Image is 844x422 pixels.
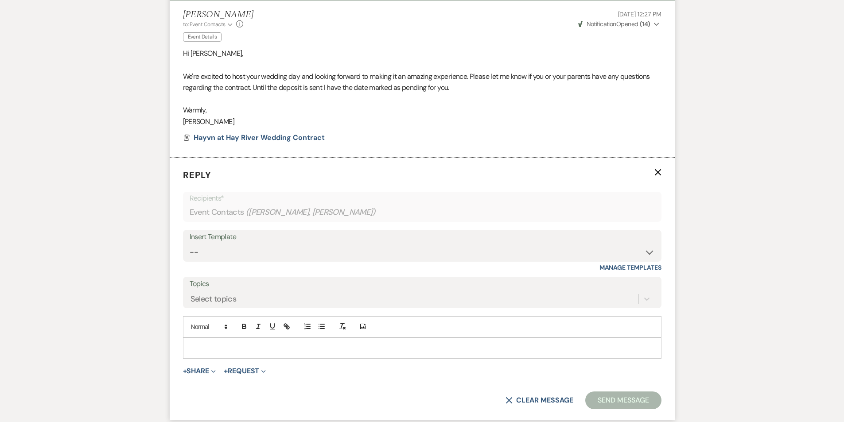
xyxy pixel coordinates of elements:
span: + [224,368,228,375]
p: Warmly, [183,105,661,116]
button: Hayvn at Hay River Wedding Contract [194,132,327,143]
label: Topics [190,278,655,290]
button: Share [183,368,216,375]
span: Opened [578,20,650,28]
p: [PERSON_NAME] [183,116,661,128]
button: Send Message [585,391,661,409]
p: Recipients* [190,193,655,204]
span: to: Event Contacts [183,21,226,28]
span: Notification [587,20,616,28]
span: Reply [183,169,211,181]
button: Clear message [506,397,573,404]
div: Event Contacts [190,204,655,221]
p: Hi [PERSON_NAME], [183,48,661,59]
span: + [183,368,187,375]
button: Request [224,368,266,375]
button: to: Event Contacts [183,20,234,28]
span: ( [PERSON_NAME], [PERSON_NAME] ) [246,206,376,218]
a: Manage Templates [599,263,661,271]
div: Select topics [191,293,237,305]
button: NotificationOpened (14) [577,19,661,29]
span: Event Details [183,32,222,42]
span: Hayvn at Hay River Wedding Contract [194,133,325,142]
span: [DATE] 12:27 PM [618,10,661,18]
p: We're excited to host your wedding day and looking forward to making it an amazing experience. Pl... [183,71,661,93]
div: Insert Template [190,231,655,244]
strong: ( 14 ) [640,20,650,28]
h5: [PERSON_NAME] [183,9,253,20]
